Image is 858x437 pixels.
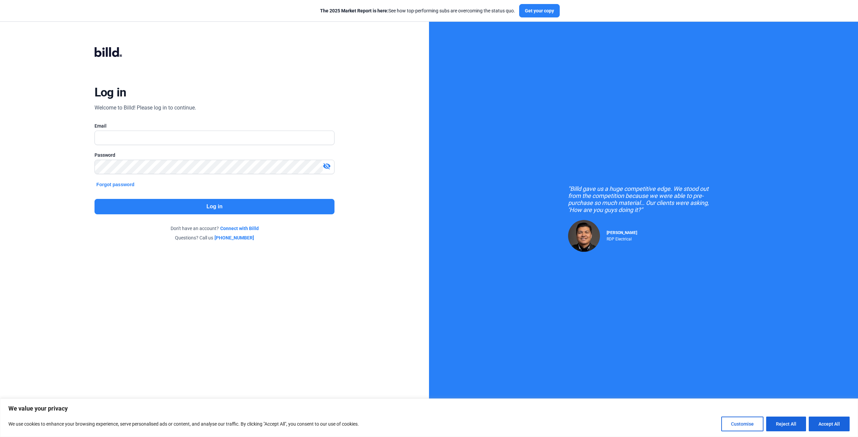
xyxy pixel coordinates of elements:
[214,234,254,241] a: [PHONE_NUMBER]
[95,104,196,112] div: Welcome to Billd! Please log in to continue.
[8,405,850,413] p: We value your privacy
[568,185,719,213] div: "Billd gave us a huge competitive edge. We stood out from the competition because we were able to...
[766,417,806,431] button: Reject All
[95,234,335,241] div: Questions? Call us
[568,220,600,252] img: Raul Pacheco
[220,225,259,232] a: Connect with Billd
[320,7,515,14] div: See how top-performing subs are overcoming the status quo.
[95,152,335,158] div: Password
[320,8,388,13] span: The 2025 Market Report is here:
[607,235,637,241] div: RDP Electrical
[519,4,560,17] button: Get your copy
[8,420,359,428] p: We use cookies to enhance your browsing experience, serve personalised ads or content, and analys...
[95,85,126,100] div: Log in
[607,230,637,235] span: [PERSON_NAME]
[95,123,335,129] div: Email
[721,417,763,431] button: Customise
[95,181,137,188] button: Forgot password
[95,225,335,232] div: Don't have an account?
[809,417,850,431] button: Accept All
[323,162,331,170] mat-icon: visibility_off
[95,199,335,214] button: Log in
